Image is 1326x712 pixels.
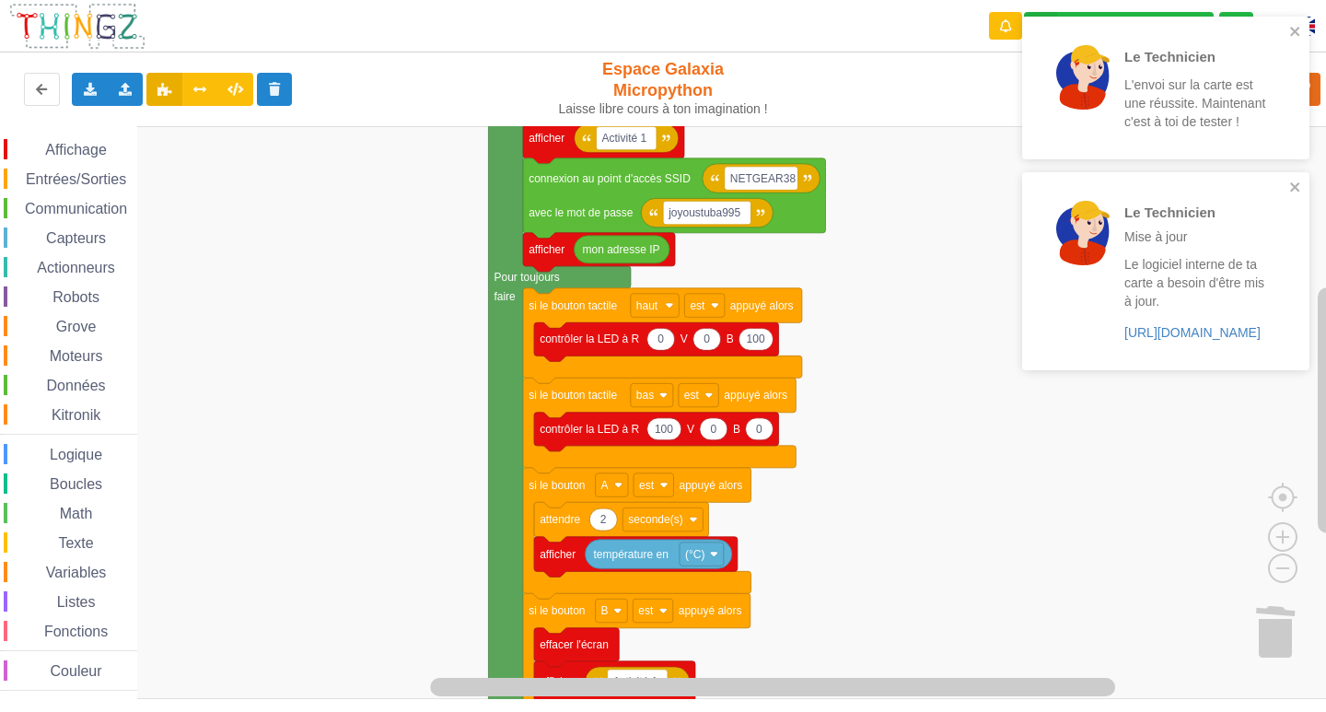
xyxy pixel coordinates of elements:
text: 0 [657,333,664,345]
text: faire [494,290,516,303]
p: L'envoi sur la carte est une réussite. Maintenant c'est à toi de tester ! [1124,76,1268,131]
p: Le Technicien [1124,203,1268,222]
span: Grove [53,319,99,334]
span: Logique [47,447,105,462]
span: Variables [43,565,110,580]
div: Espace Galaxia Micropython [551,59,776,117]
p: Le logiciel interne de ta carte a besoin d'être mis à jour. [1124,255,1268,310]
text: température en [593,548,668,561]
text: 100 [747,333,765,345]
text: bas [636,389,654,402]
text: Activité 1 [601,132,646,145]
text: afficher [540,548,576,561]
text: connexion au point d'accès SSID [529,172,691,185]
text: afficher [529,243,564,256]
text: avec le mot de passe [529,206,634,219]
button: close [1289,180,1302,197]
span: Robots [50,289,102,305]
text: est [684,389,700,402]
span: Kitronik [49,407,103,423]
img: thingz_logo.png [8,2,146,51]
text: contrôler la LED à R [540,423,639,436]
text: A [601,479,609,492]
span: Math [57,506,96,521]
text: seconde(s) [628,513,682,526]
span: Actionneurs [34,260,118,275]
text: appuyé alors [730,299,794,312]
text: mon adresse IP [582,243,659,256]
text: 2 [600,513,607,526]
text: V [687,423,694,436]
button: close [1289,24,1302,41]
text: effacer l'écran [540,638,609,651]
text: appuyé alors [724,389,787,402]
text: joyoustuba995 [668,206,740,219]
text: 100 [655,423,673,436]
text: 0 [756,423,762,436]
p: Mise à jour [1124,228,1268,246]
text: attendre [540,513,580,526]
text: appuyé alors [679,479,742,492]
text: est [690,299,705,312]
span: Affichage [42,142,109,158]
text: si le bouton [529,604,585,617]
text: si le bouton [529,479,585,492]
a: [URL][DOMAIN_NAME] [1124,325,1261,340]
text: B [727,333,734,345]
text: contrôler la LED à R [540,333,639,345]
text: si le bouton tactile [529,389,617,402]
text: (°C) [685,548,704,561]
span: Entrées/Sorties [23,171,129,187]
span: Couleur [48,663,105,679]
span: Listes [54,594,99,610]
text: 0 [710,423,716,436]
text: 0 [704,333,710,345]
div: Laisse libre cours à ton imagination ! [551,101,776,117]
span: Communication [22,201,130,216]
span: Boucles [47,476,105,492]
span: Moteurs [47,348,106,364]
span: Capteurs [43,230,109,246]
text: B [733,423,740,436]
text: est [639,479,655,492]
span: Données [44,378,109,393]
text: haut [636,299,658,312]
span: Texte [55,535,96,551]
span: Fonctions [41,624,110,639]
p: Le Technicien [1124,47,1268,66]
text: est [638,604,654,617]
text: appuyé alors [679,604,742,617]
text: NETGEAR38 [730,172,797,185]
text: B [601,604,609,617]
text: afficher [529,132,564,145]
text: Pour toujours [494,271,559,284]
div: Ta base fonctionne bien ! [1024,12,1214,41]
text: si le bouton tactile [529,299,617,312]
text: V [680,333,688,345]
